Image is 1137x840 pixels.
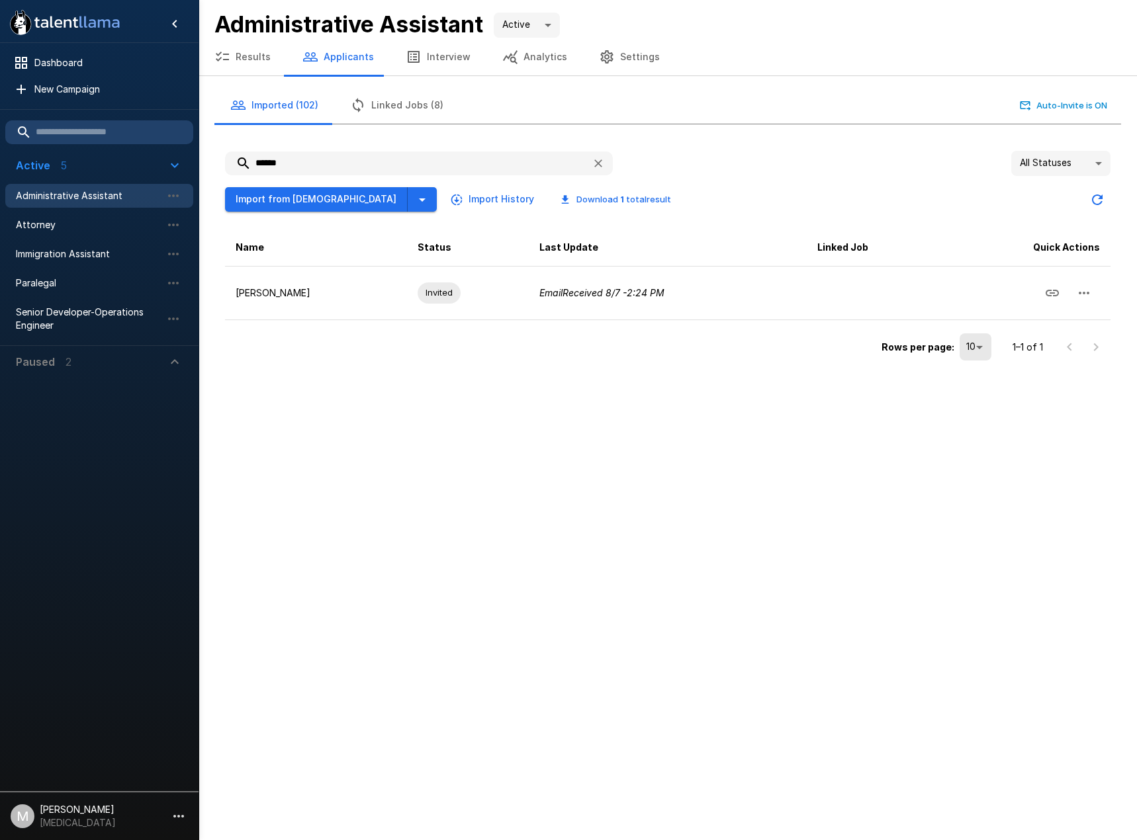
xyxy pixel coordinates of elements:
[807,229,944,267] th: Linked Job
[334,87,459,124] button: Linked Jobs (8)
[199,38,287,75] button: Results
[390,38,486,75] button: Interview
[486,38,583,75] button: Analytics
[1036,286,1068,297] span: Copy Interview Link
[407,229,529,267] th: Status
[583,38,676,75] button: Settings
[1017,95,1111,116] button: Auto-Invite is ON
[1013,341,1043,354] p: 1–1 of 1
[620,194,624,204] b: 1
[287,38,390,75] button: Applicants
[960,333,991,360] div: 10
[225,187,408,212] button: Import from [DEMOGRAPHIC_DATA]
[494,13,560,38] div: Active
[529,229,806,267] th: Last Update
[447,187,539,212] button: Import History
[550,189,682,210] button: Download 1 totalresult
[225,229,407,267] th: Name
[214,11,483,38] b: Administrative Assistant
[882,341,954,354] p: Rows per page:
[236,286,396,300] p: [PERSON_NAME]
[1084,187,1111,213] button: Updated Today - 1:25 PM
[214,87,334,124] button: Imported (102)
[539,287,664,298] i: Email Received 8/7 - 2:24 PM
[1011,151,1111,176] div: All Statuses
[944,229,1111,267] th: Quick Actions
[418,286,461,299] span: Invited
